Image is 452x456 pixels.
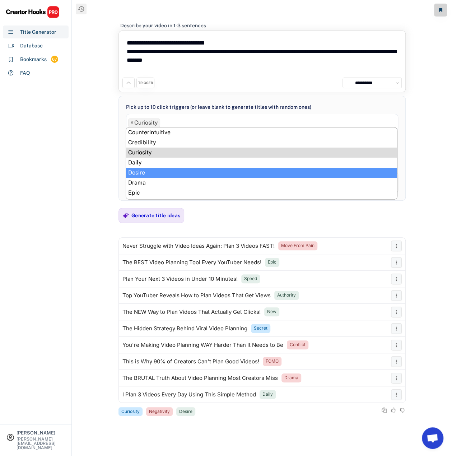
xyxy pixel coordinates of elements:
[122,243,275,249] div: Never Struggle with Video Ideas Again: Plan 3 Videos FAST!
[17,431,65,435] div: [PERSON_NAME]
[128,118,160,127] li: Curiosity
[17,437,65,450] div: [PERSON_NAME][EMAIL_ADDRESS][DOMAIN_NAME]
[130,120,134,126] span: ×
[126,158,397,168] li: Daily
[126,148,397,158] li: Curiosity
[277,292,296,298] div: Authority
[122,326,247,331] div: The Hidden Strategy Behind Viral Video Planning
[149,409,170,415] div: Negativity
[126,188,397,198] li: Epic
[122,392,256,397] div: I Plan 3 Videos Every Day Using This Simple Method
[422,427,443,449] a: Open chat
[122,375,278,381] div: The BRUTAL Truth About Video Planning Most Creators Miss
[121,409,140,415] div: Curiosity
[131,212,180,219] div: Generate title ideas
[126,127,397,138] li: Counterintuitive
[266,358,279,364] div: FOMO
[122,293,271,298] div: Top YouTuber Reveals How to Plan Videos That Get Views
[122,309,261,315] div: The NEW Way to Plan Videos That Actually Get Clicks!
[267,309,276,315] div: New
[244,276,257,282] div: Speed
[122,260,261,265] div: The BEST Video Planning Tool Every YouTuber Needs!
[20,56,47,63] div: Bookmarks
[281,243,314,249] div: Move From Pain
[268,259,276,265] div: Epic
[6,6,60,18] img: CHPRO%20Logo.svg
[262,391,273,397] div: Daily
[179,409,192,415] div: Desire
[120,22,206,29] div: Describe your video in 1-3 sentences
[126,138,397,148] li: Credibility
[126,168,397,178] li: Desire
[126,178,397,188] li: Drama
[122,359,259,364] div: This is Why 90% of Creators Can't Plan Good Videos!
[284,375,298,381] div: Drama
[122,276,238,282] div: Plan Your Next 3 Videos in Under 10 Minutes!
[20,69,30,77] div: FAQ
[126,103,311,111] div: Pick up to 10 click triggers (or leave blank to generate titles with random ones)
[345,80,351,86] img: channels4_profile.jpg
[290,342,306,348] div: Conflict
[254,325,267,331] div: Secret
[20,42,43,50] div: Database
[20,28,56,36] div: Title Generator
[122,342,283,348] div: You're Making Video Planning WAY Harder Than It Needs to Be
[51,56,58,62] div: 67
[138,81,153,85] div: TRIGGER
[126,198,397,208] li: Extreme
